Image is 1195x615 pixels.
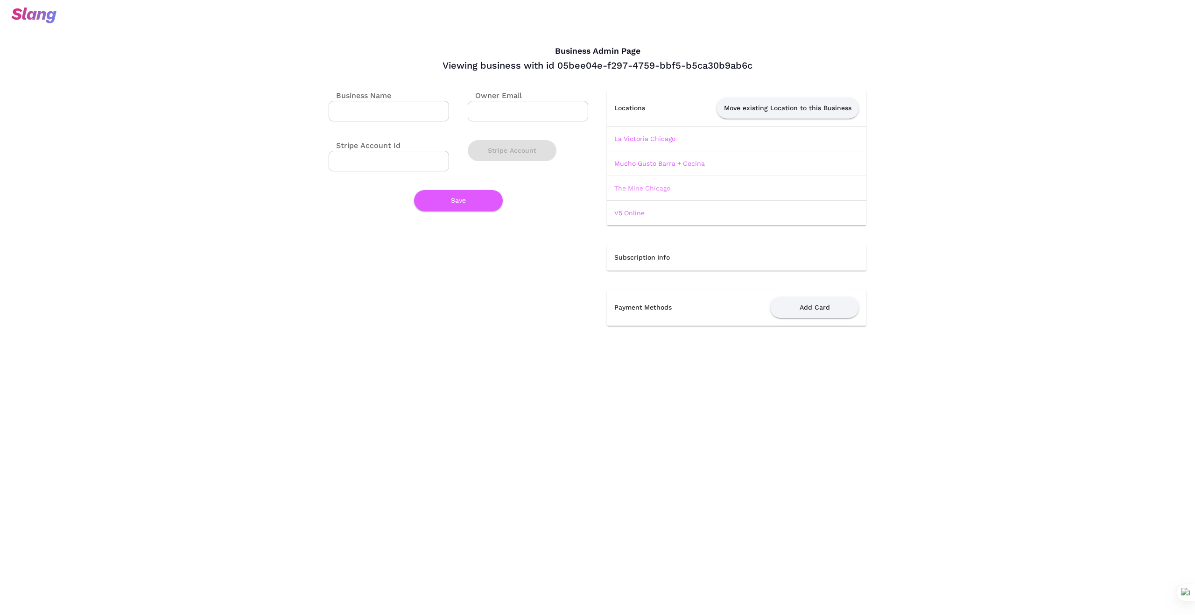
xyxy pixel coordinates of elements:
[614,160,705,167] a: Mucho Gusto Barra + Cocina
[614,184,670,192] a: The Mine Chicago
[329,59,866,71] div: Viewing business with id 05bee04e-f297-4759-bbf5-b5ca30b9ab6c
[607,290,714,326] th: Payment Methods
[329,90,391,101] label: Business Name
[770,303,859,311] a: Add Card
[329,140,401,151] label: Stripe Account Id
[468,90,522,101] label: Owner Email
[770,297,859,318] button: Add Card
[614,209,645,217] a: V5 Online
[414,190,503,211] button: Save
[607,90,665,127] th: Locations
[607,244,866,271] th: Subscription Info
[329,46,866,57] h4: Business Admin Page
[614,135,675,142] a: La Victoria Chicago
[11,7,56,23] img: svg+xml;base64,PHN2ZyB3aWR0aD0iOTciIGhlaWdodD0iMzQiIHZpZXdCb3g9IjAgMCA5NyAzNCIgZmlsbD0ibm9uZSIgeG...
[468,147,556,153] a: Stripe Account
[717,98,859,119] button: Move existing Location to this Business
